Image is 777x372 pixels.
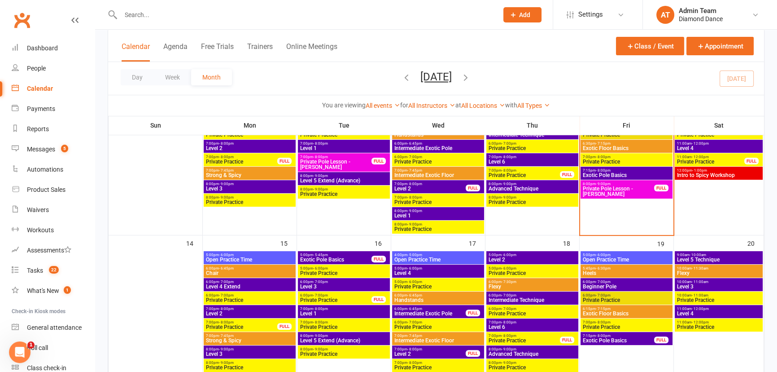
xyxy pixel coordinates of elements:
[313,155,328,159] span: - 8:00pm
[407,142,422,146] span: - 6:45pm
[466,185,480,191] div: FULL
[300,155,372,159] span: 7:00pm
[400,102,408,109] strong: for
[12,318,95,338] a: General attendance kiosk mode
[394,257,482,262] span: Open Practice Time
[580,116,674,135] th: Fri
[596,280,611,284] span: - 7:00pm
[394,266,482,270] span: 5:00pm
[64,286,71,294] span: 1
[205,307,294,311] span: 7:00pm
[582,284,671,289] span: Beginner Pole
[300,174,388,178] span: 8:00pm
[582,182,655,186] span: 8:00pm
[12,159,95,180] a: Automations
[692,307,709,311] span: - 12:00pm
[27,344,48,351] div: Roll call
[205,311,294,316] span: Level 2
[517,102,550,109] a: All Types
[488,293,576,297] span: 6:00pm
[488,311,576,316] span: Private Practice
[677,159,745,164] span: Private Practice
[488,320,576,324] span: 7:00pm
[578,4,603,25] span: Settings
[191,69,232,85] button: Month
[488,280,576,284] span: 6:00pm
[582,307,671,311] span: 6:15pm
[313,187,328,191] span: - 9:00pm
[488,195,576,199] span: 8:00pm
[219,253,234,257] span: - 6:00pm
[219,155,234,159] span: - 8:00pm
[322,102,366,109] strong: You are viewing
[488,334,560,338] span: 7:00pm
[747,235,764,250] div: 20
[690,253,706,257] span: - 10:00am
[596,320,611,324] span: - 8:00pm
[692,280,708,284] span: - 11:00am
[300,270,388,276] span: Private Practice
[677,257,761,262] span: Level 5 Technique
[300,191,388,197] span: Private Practice
[677,311,761,316] span: Level 4
[27,85,53,92] div: Calendar
[488,182,576,186] span: 8:00pm
[12,139,95,159] a: Messages 5
[300,307,388,311] span: 7:00pm
[596,266,611,270] span: - 6:30pm
[394,155,482,159] span: 6:00pm
[596,168,611,173] span: - 8:00pm
[9,341,31,363] iframe: Intercom live chat
[205,253,294,257] span: 5:00pm
[596,293,611,297] span: - 7:00pm
[27,146,55,153] div: Messages
[300,142,388,146] span: 7:00pm
[205,266,294,270] span: 6:00pm
[502,253,516,257] span: - 6:00pm
[596,334,611,338] span: - 8:00pm
[27,267,43,274] div: Tasks
[692,266,708,270] span: - 11:30am
[407,253,422,257] span: - 5:00pm
[502,334,516,338] span: - 8:00pm
[488,307,576,311] span: 6:00pm
[366,102,400,109] a: All events
[488,132,576,137] span: Intermediate Technique
[488,324,576,330] span: Level 6
[300,146,388,151] span: Level 1
[596,182,611,186] span: - 9:00pm
[582,257,671,262] span: Open Practice Time
[686,37,754,55] button: Appointment
[118,9,492,21] input: Search...
[205,284,294,289] span: Level 4 Extend
[27,341,35,349] span: 1
[300,334,388,338] span: 8:00pm
[677,155,745,159] span: 11:00am
[277,158,292,164] div: FULL
[12,240,95,261] a: Assessments
[488,257,576,262] span: Level 2
[407,280,422,284] span: - 6:00pm
[488,297,576,303] span: Intermediate Technique
[488,155,576,159] span: 7:00pm
[677,280,761,284] span: 10:00am
[313,253,328,257] span: - 5:45pm
[205,257,294,262] span: Open Practice Time
[205,280,294,284] span: 6:00pm
[677,307,761,311] span: 11:00am
[300,293,372,297] span: 6:00pm
[219,307,234,311] span: - 8:00pm
[582,293,671,297] span: 6:00pm
[219,168,234,173] span: - 7:45pm
[394,324,482,330] span: Private Practice
[674,116,764,135] th: Sat
[657,236,673,251] div: 19
[394,222,482,226] span: 8:00pm
[692,155,709,159] span: - 12:00pm
[121,69,154,85] button: Day
[677,297,761,303] span: Private Practice
[656,6,674,24] div: AT
[219,142,234,146] span: - 8:00pm
[394,311,466,316] span: Intermediate Exotic Pole
[219,195,234,199] span: - 9:00pm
